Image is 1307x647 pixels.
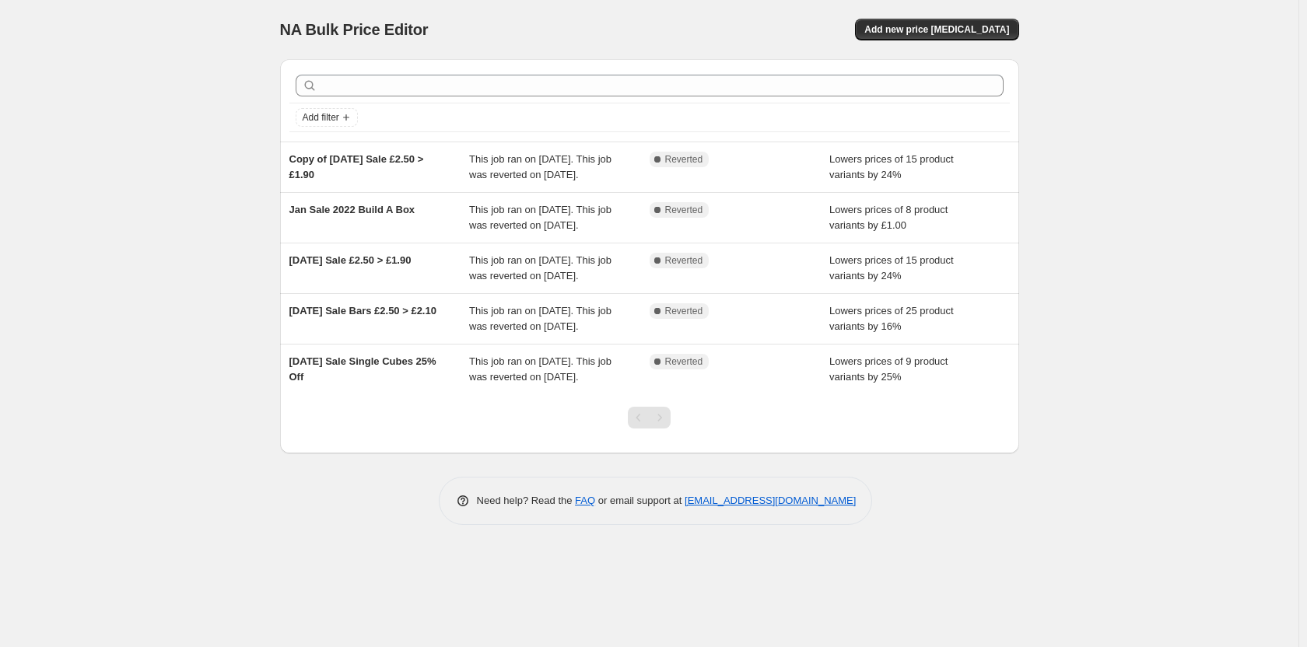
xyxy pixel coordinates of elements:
[685,495,856,506] a: [EMAIL_ADDRESS][DOMAIN_NAME]
[665,355,703,368] span: Reverted
[665,305,703,317] span: Reverted
[665,153,703,166] span: Reverted
[469,355,611,383] span: This job ran on [DATE]. This job was reverted on [DATE].
[829,305,954,332] span: Lowers prices of 25 product variants by 16%
[855,19,1018,40] button: Add new price [MEDICAL_DATA]
[829,254,954,282] span: Lowers prices of 15 product variants by 24%
[296,108,358,127] button: Add filter
[595,495,685,506] span: or email support at
[575,495,595,506] a: FAQ
[289,254,412,266] span: [DATE] Sale £2.50 > £1.90
[303,111,339,124] span: Add filter
[628,407,671,428] nav: Pagination
[469,204,611,231] span: This job ran on [DATE]. This job was reverted on [DATE].
[864,23,1009,36] span: Add new price [MEDICAL_DATA]
[665,204,703,216] span: Reverted
[829,355,948,383] span: Lowers prices of 9 product variants by 25%
[469,153,611,180] span: This job ran on [DATE]. This job was reverted on [DATE].
[280,21,429,38] span: NA Bulk Price Editor
[829,204,948,231] span: Lowers prices of 8 product variants by £1.00
[289,355,436,383] span: [DATE] Sale Single Cubes 25% Off
[289,204,415,215] span: Jan Sale 2022 Build A Box
[829,153,954,180] span: Lowers prices of 15 product variants by 24%
[469,254,611,282] span: This job ran on [DATE]. This job was reverted on [DATE].
[469,305,611,332] span: This job ran on [DATE]. This job was reverted on [DATE].
[289,153,424,180] span: Copy of [DATE] Sale £2.50 > £1.90
[289,305,436,317] span: [DATE] Sale Bars £2.50 > £2.10
[477,495,576,506] span: Need help? Read the
[665,254,703,267] span: Reverted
